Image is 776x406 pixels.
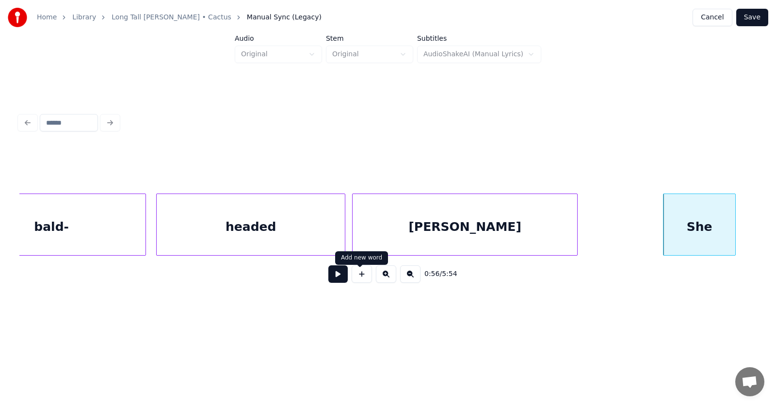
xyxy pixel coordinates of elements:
[341,254,382,262] div: Add new word
[424,269,439,279] span: 0:56
[735,367,764,396] a: Open chat
[235,35,322,42] label: Audio
[326,35,413,42] label: Stem
[72,13,96,22] a: Library
[442,269,457,279] span: 5:54
[37,13,57,22] a: Home
[424,269,448,279] div: /
[37,13,322,22] nav: breadcrumb
[247,13,322,22] span: Manual Sync (Legacy)
[693,9,732,26] button: Cancel
[736,9,768,26] button: Save
[112,13,231,22] a: Long Tall [PERSON_NAME] • Cactus
[417,35,541,42] label: Subtitles
[8,8,27,27] img: youka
